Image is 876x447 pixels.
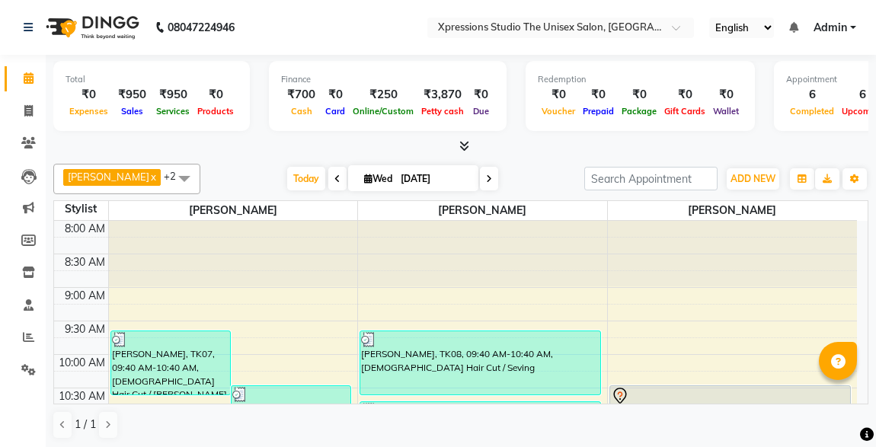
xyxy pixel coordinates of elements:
span: Expenses [66,106,112,117]
div: 8:00 AM [62,221,108,237]
div: 9:30 AM [62,321,108,337]
div: ₹700 [281,86,321,104]
button: ADD NEW [727,168,779,190]
span: Completed [786,106,838,117]
div: 9:00 AM [62,288,108,304]
span: Cash [287,106,316,117]
span: Voucher [538,106,579,117]
div: ₹3,870 [417,86,468,104]
input: 2025-09-03 [396,168,472,190]
div: ₹0 [660,86,709,104]
div: 10:00 AM [56,355,108,371]
div: ₹250 [349,86,417,104]
span: Gift Cards [660,106,709,117]
span: Wed [360,173,396,184]
span: Services [152,106,193,117]
span: Sales [117,106,147,117]
span: Petty cash [417,106,468,117]
div: ₹0 [709,86,743,104]
div: [PERSON_NAME], TK03, 10:30 AM-11:05 AM, [DEMOGRAPHIC_DATA] Hair Cut [232,386,350,422]
span: [PERSON_NAME] [608,201,857,220]
span: 1 / 1 [75,417,96,433]
div: ₹0 [538,86,579,104]
div: [PERSON_NAME], TK07, 09:40 AM-10:40 AM, [DEMOGRAPHIC_DATA] Hair Cut / [PERSON_NAME] [111,331,230,394]
span: [PERSON_NAME] [109,201,358,220]
span: Package [618,106,660,117]
div: Finance [281,73,494,86]
span: +2 [164,170,187,182]
span: Due [469,106,493,117]
div: 10:30 AM [56,388,108,404]
div: ₹0 [193,86,238,104]
div: ₹0 [321,86,349,104]
div: 8:30 AM [62,254,108,270]
div: ₹0 [579,86,618,104]
span: Admin [814,20,847,36]
span: [PERSON_NAME] [68,171,149,183]
span: Card [321,106,349,117]
div: Stylist [54,201,108,217]
div: [PERSON_NAME], TK08, 09:40 AM-10:40 AM, [DEMOGRAPHIC_DATA] Hair Cut / Seving [360,331,600,394]
div: Total [66,73,238,86]
span: Products [193,106,238,117]
div: ₹0 [468,86,494,104]
span: [PERSON_NAME] [358,201,607,220]
img: logo [39,6,143,49]
div: [PERSON_NAME], TK04, 10:30 AM-11:05 AM, [DEMOGRAPHIC_DATA] Hair Cut [610,386,850,422]
div: 6 [786,86,838,104]
span: Online/Custom [349,106,417,117]
div: ₹0 [618,86,660,104]
div: ₹950 [112,86,152,104]
div: Redemption [538,73,743,86]
span: Today [287,167,325,190]
div: ₹950 [152,86,193,104]
div: ₹0 [66,86,112,104]
span: Prepaid [579,106,618,117]
b: 08047224946 [168,6,235,49]
input: Search Appointment [584,167,718,190]
span: Wallet [709,106,743,117]
span: ADD NEW [731,173,775,184]
a: x [149,171,156,183]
